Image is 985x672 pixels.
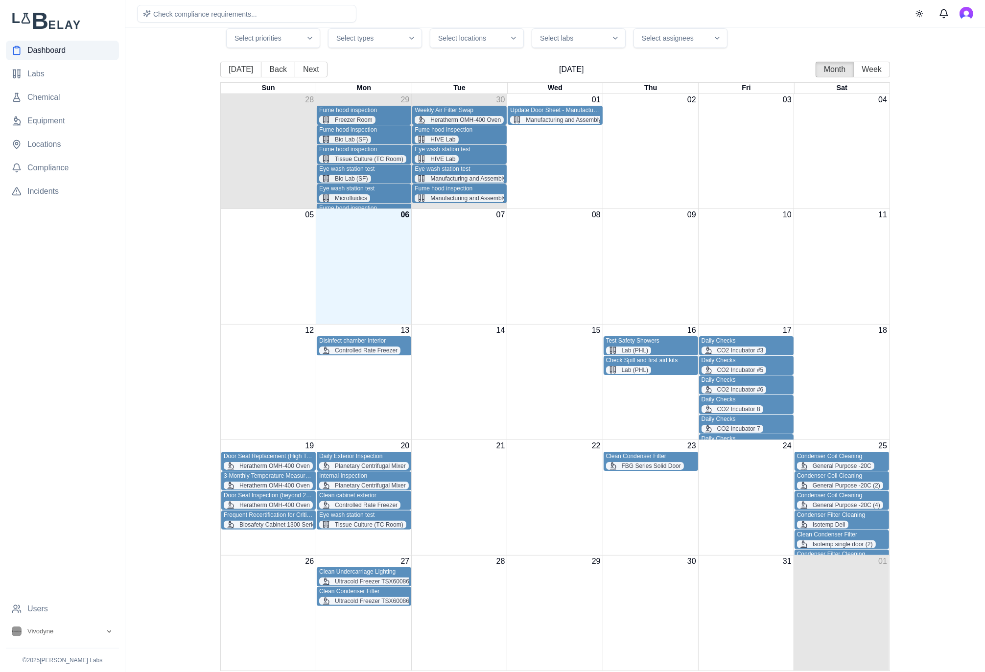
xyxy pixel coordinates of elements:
button: [DATE] [220,62,261,77]
button: Select labs [532,28,626,48]
div: Clean Undercarriage Lighting [319,568,409,576]
button: 14 [496,324,505,336]
img: Lois Tolvinski [960,7,973,21]
span: Controlled Rate Freezer [335,347,398,354]
div: Eye wash station test [319,511,409,519]
button: Tissue Culture (TC Room) [319,521,406,529]
span: Labs [27,68,45,80]
span: Chemical [27,92,60,103]
img: Lab Belay Logo [6,12,119,29]
span: Freezer Room [335,116,373,124]
div: Fume hood inspection [319,146,409,163]
button: HIVE Lab [415,155,458,163]
span: Planetary Centrifugal Mixer [335,482,406,489]
button: CO2 Incubator 8 [702,405,763,413]
div: Condenser Coil Cleaning [797,472,887,489]
span: CO2 Incubator #3 [717,347,764,354]
div: Clean Condenser Filter [319,588,409,605]
span: Thu [644,84,657,92]
div: Fume hood inspection [319,205,409,212]
div: Clean Condenser Filter [319,588,409,595]
button: General Purpose -20C (4) [797,501,883,509]
div: Condenser Coil Cleaning [797,453,887,470]
button: General Purpose -20C (2) [797,482,883,489]
div: Update Door Sheet - Manufacturing and Assembly Lab [510,107,600,124]
button: Bio Lab (SF) [319,136,371,143]
div: Daily Checks [702,435,791,452]
div: Internal Inspection [319,472,409,480]
div: Condenser Coil Cleaning [797,492,887,499]
span: Ultracold Freezer TSX60086A [335,578,413,585]
div: Clean Condenser Filter [797,531,887,548]
div: Disinfect chamber interior [319,337,409,345]
span: Manufacturing and Assembly Lab [430,194,517,202]
span: Check compliance requirements... [153,10,257,18]
button: Heratherm OMH-400 Oven [224,482,313,489]
div: Weekly Air Filter Swap [415,107,504,124]
button: 30 [496,94,505,106]
button: Lab (PHL) [606,366,652,374]
span: Select labs [540,33,573,43]
button: FBG Series Solid Door [606,462,684,470]
div: Door Seal Replacement (High Temp Use) [224,453,313,470]
span: Select priorities [235,33,281,43]
button: Messages [934,4,954,23]
button: Ultracold Freezer TSX60086A [319,578,416,585]
span: CO2 Incubator 8 [717,405,760,413]
button: 04 [878,94,887,106]
span: General Purpose -20C [813,462,871,470]
div: Test Safety Showers [606,337,696,354]
button: Back [261,62,295,77]
a: Incidents [6,182,119,201]
button: 09 [687,209,696,221]
button: 12 [305,324,314,336]
button: 06 [400,209,409,221]
button: CO2 Incubator #5 [702,366,767,374]
button: Freezer Room [319,116,375,124]
img: Vivodyne [12,626,22,636]
div: Door Seal Inspection (beyond 250C) [224,492,313,499]
span: Tissue Culture (TC Room) [335,155,403,163]
div: Fume hood inspection [415,185,504,192]
span: Users [27,603,48,615]
a: Compliance [6,158,119,178]
div: Clean Condenser Filter [797,531,887,538]
a: Locations [6,135,119,154]
span: Ultracold Freezer TSX60086A [335,597,413,605]
div: Clean cabinet exterior [319,492,409,499]
span: Equipment [27,115,65,127]
button: 26 [305,556,314,567]
button: 03 [783,94,792,106]
a: Dashboard [6,41,119,60]
span: CO2 Incubator #5 [717,366,764,374]
div: Fume hood inspection [319,126,409,134]
div: Test Safety Showers [606,337,696,345]
div: Check Spill and first aid kits [606,357,696,374]
span: Sun [262,84,275,92]
button: Lab (PHL) [606,347,652,354]
button: Microfluidics [319,194,370,202]
button: 25 [878,440,887,452]
button: 29 [592,556,601,567]
button: General Purpose -20C [797,462,874,470]
span: Mon [357,84,372,92]
button: Isotemp Deli [797,521,848,529]
span: Select locations [438,33,486,43]
div: Fume hood inspection [319,126,409,143]
span: Sat [837,84,847,92]
button: 02 [687,94,696,106]
span: Controlled Rate Freezer [335,501,398,509]
span: Wed [548,84,563,92]
div: Condenser Filter Cleaning [797,511,887,519]
button: HIVE Lab [415,136,458,143]
div: Daily Checks [702,396,791,413]
button: Planetary Centrifugal Mixer [319,482,409,489]
div: Clean Condenser Filter [606,453,696,460]
div: Clean Condenser Filter [606,453,696,470]
button: 24 [783,440,792,452]
button: 13 [400,324,409,336]
div: Daily Checks [702,376,791,394]
button: 27 [400,556,409,567]
button: Heratherm OMH-400 Oven [415,116,504,124]
button: Heratherm OMH-400 Oven [224,462,313,470]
